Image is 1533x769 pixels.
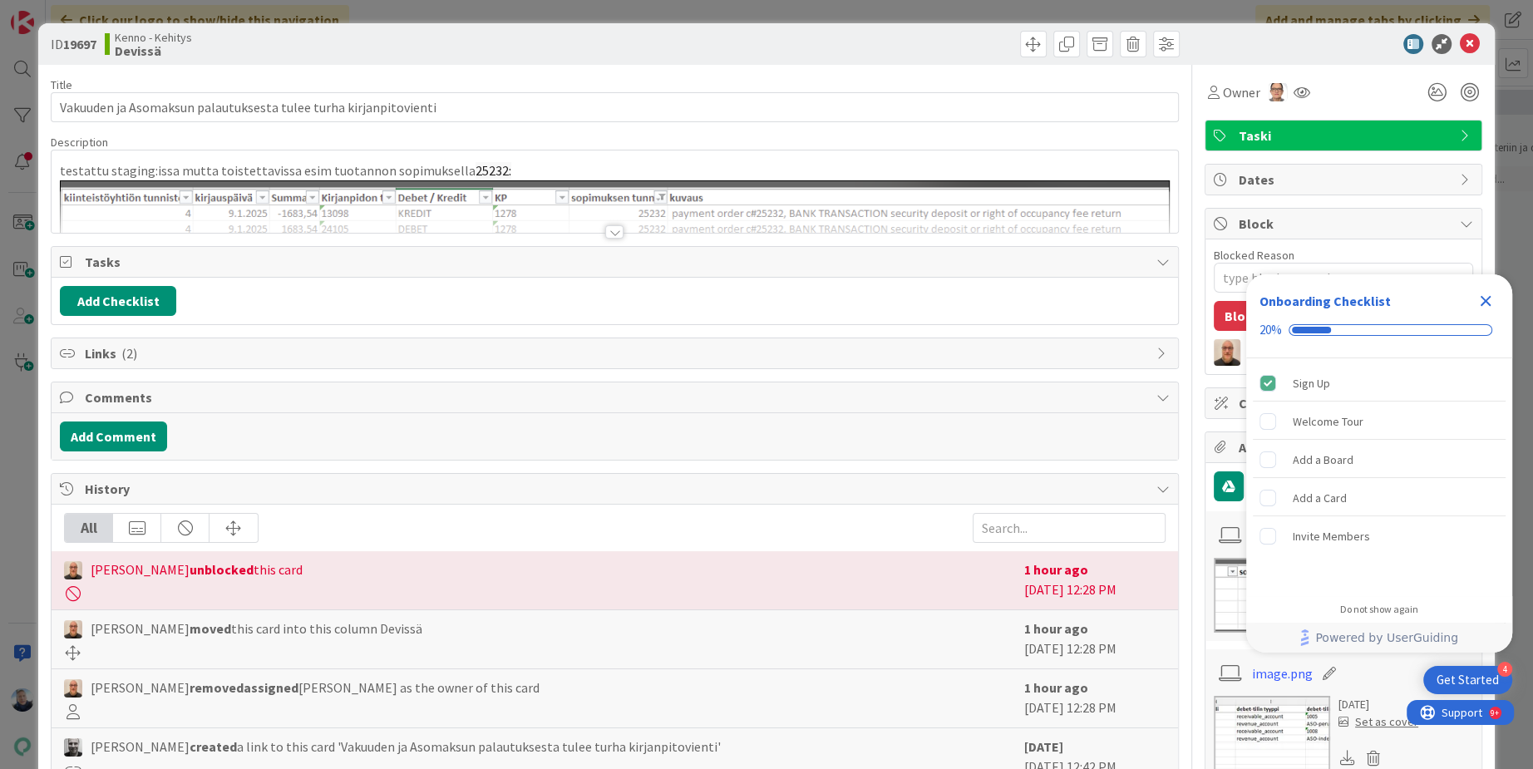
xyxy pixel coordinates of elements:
p: testattu staging:issa mutta toistettavissa esim tuotannon sopimuksella [60,161,1170,180]
b: removed [190,679,244,696]
img: MK [64,620,82,638]
div: All [65,514,113,542]
div: Do not show again [1340,603,1418,616]
div: [DATE] 12:28 PM [1024,619,1166,660]
span: [PERSON_NAME] this card [91,559,303,579]
span: ID [51,34,96,54]
button: Block [1214,301,1270,331]
span: Kenno - Kehitys [115,31,192,44]
img: image.png [60,180,1170,278]
b: Devissä [115,44,192,57]
label: Blocked Reason [1214,248,1294,263]
span: Taski [1239,126,1452,145]
img: MK [64,679,82,698]
label: Title [51,77,72,92]
b: 1 hour ago [1024,620,1088,637]
span: Support [35,2,76,22]
div: [DATE] 12:28 PM [1024,559,1166,601]
div: Invite Members [1293,526,1370,546]
b: 1 hour ago [1024,679,1088,696]
span: Comments [85,387,1148,407]
div: 20% [1259,323,1282,338]
button: Add Checklist [60,286,176,316]
span: [PERSON_NAME] this card into this column Devissä [91,619,422,638]
div: Checklist progress: 20% [1259,323,1499,338]
button: Add Comment [60,421,167,451]
span: History [85,479,1148,499]
div: Checklist items [1246,358,1512,592]
img: MK [64,561,82,579]
div: Add a Card is incomplete. [1253,480,1506,516]
span: Tasks [85,252,1148,272]
div: Welcome Tour [1293,412,1363,431]
input: type card name here... [51,92,1179,122]
div: Close Checklist [1472,288,1499,314]
img: MK [1214,339,1240,366]
b: [DATE] [1024,738,1063,755]
span: Dates [1239,170,1452,190]
img: JH [64,738,82,757]
span: Description [51,135,108,150]
div: Welcome Tour is incomplete. [1253,403,1506,440]
div: Sign Up [1293,373,1330,393]
span: Owner [1223,82,1260,102]
b: assigned [244,679,298,696]
div: Sign Up is complete. [1253,365,1506,402]
div: Footer [1246,623,1512,653]
div: [DATE] 12:28 PM [1024,678,1166,719]
a: Powered by UserGuiding [1254,623,1504,653]
div: 4 [1497,662,1512,677]
img: PK [1269,83,1287,101]
a: image.png [1252,663,1313,683]
span: Attachments [1239,437,1452,457]
span: Powered by UserGuiding [1315,628,1458,648]
b: 19697 [63,36,96,52]
span: [PERSON_NAME] [PERSON_NAME] as the owner of this card [91,678,540,698]
div: Onboarding Checklist [1259,291,1391,311]
div: Download [1338,747,1357,769]
div: Add a Card [1293,488,1347,508]
input: Search... [973,513,1166,543]
b: 1 hour ago [1024,561,1088,578]
div: Open Get Started checklist, remaining modules: 4 [1423,666,1512,694]
span: [PERSON_NAME] a link to this card 'Vakuuden ja Asomaksun palautuksesta tulee turha kirjanpitovienti' [91,737,721,757]
span: ( 2 ) [121,345,137,362]
div: [DATE] [1338,696,1418,713]
div: Checklist Container [1246,274,1512,653]
div: Get Started [1437,672,1499,688]
div: Add a Board [1293,450,1353,470]
b: unblocked [190,561,254,578]
b: moved [190,620,231,637]
div: Set as cover [1338,713,1418,731]
span: Block [1239,214,1452,234]
span: 25232: [476,162,511,179]
span: Custom Fields [1239,393,1452,413]
span: Links [85,343,1148,363]
div: 9+ [84,7,92,20]
b: created [190,738,237,755]
div: Invite Members is incomplete. [1253,518,1506,555]
div: Add a Board is incomplete. [1253,441,1506,478]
